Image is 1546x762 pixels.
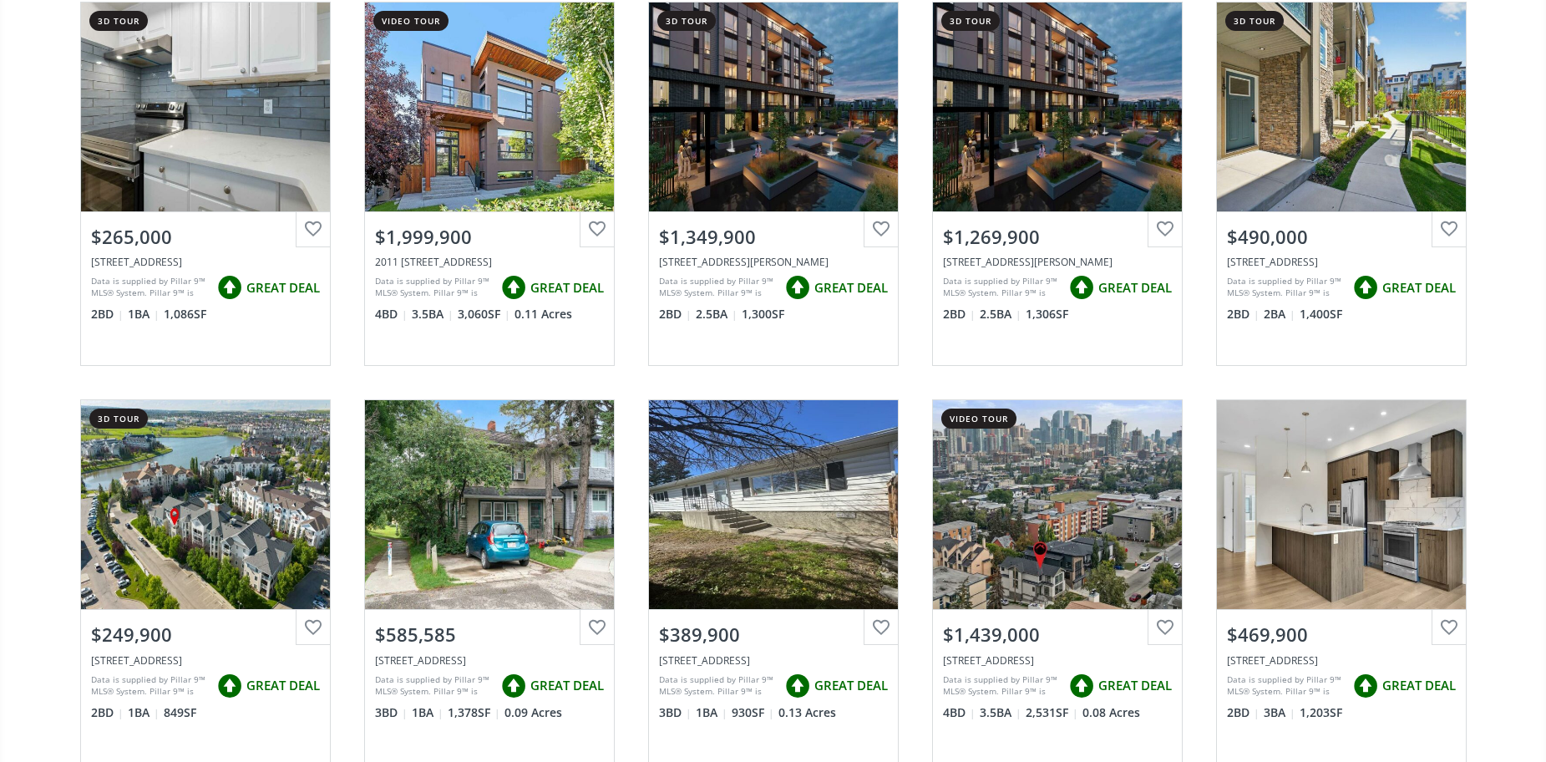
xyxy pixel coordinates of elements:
[778,704,836,721] span: 0.13 Acres
[1065,669,1098,703] img: rating icon
[1098,279,1172,297] span: GREAT DEAL
[458,306,510,323] span: 3,060 SF
[375,275,493,300] div: Data is supplied by Pillar 9™ MLS® System. Pillar 9™ is the owner of the copyright in its MLS® Sy...
[814,677,888,694] span: GREAT DEAL
[1349,669,1382,703] img: rating icon
[659,622,888,648] div: $389,900
[781,271,814,304] img: rating icon
[530,279,604,297] span: GREAT DEAL
[1227,704,1260,721] span: 2 BD
[375,673,493,698] div: Data is supplied by Pillar 9™ MLS® System. Pillar 9™ is the owner of the copyright in its MLS® Sy...
[375,306,408,323] span: 4 BD
[1227,653,1456,668] div: 514 Greenbriar Common NW, Calgary, AB T3B 6J3
[659,704,692,721] span: 3 BD
[943,673,1061,698] div: Data is supplied by Pillar 9™ MLS® System. Pillar 9™ is the owner of the copyright in its MLS® Sy...
[1227,622,1456,648] div: $469,900
[1382,279,1456,297] span: GREAT DEAL
[1382,677,1456,694] span: GREAT DEAL
[91,622,320,648] div: $249,900
[943,653,1172,668] div: 1516 22 Avenue SW, Calgary, AB T2T 0R5
[128,704,160,721] span: 1 BA
[1065,271,1098,304] img: rating icon
[91,275,209,300] div: Data is supplied by Pillar 9™ MLS® System. Pillar 9™ is the owner of the copyright in its MLS® Sy...
[497,271,530,304] img: rating icon
[696,704,727,721] span: 1 BA
[732,704,774,721] span: 930 SF
[91,224,320,250] div: $265,000
[246,279,320,297] span: GREAT DEAL
[91,673,209,698] div: Data is supplied by Pillar 9™ MLS® System. Pillar 9™ is the owner of the copyright in its MLS® Sy...
[980,306,1021,323] span: 2.5 BA
[659,224,888,250] div: $1,349,900
[943,704,976,721] span: 4 BD
[742,306,784,323] span: 1,300 SF
[504,704,562,721] span: 0.09 Acres
[1227,673,1345,698] div: Data is supplied by Pillar 9™ MLS® System. Pillar 9™ is the owner of the copyright in its MLS® Sy...
[375,255,604,269] div: 2011 29 Avenue SW, Calgary, AB T2T 1N4
[943,224,1172,250] div: $1,269,900
[659,653,888,668] div: 128 Huntwell Road NE, Calgary, AB T2K5S9
[659,275,777,300] div: Data is supplied by Pillar 9™ MLS® System. Pillar 9™ is the owner of the copyright in its MLS® Sy...
[91,255,320,269] div: 2520 Palliser Drive SW #1005, Calgary, AB T2V 4S9
[91,704,124,721] span: 2 BD
[91,306,124,323] span: 2 BD
[1026,306,1068,323] span: 1,306 SF
[412,306,454,323] span: 3.5 BA
[514,306,572,323] span: 0.11 Acres
[375,704,408,721] span: 3 BD
[943,275,1061,300] div: Data is supplied by Pillar 9™ MLS® System. Pillar 9™ is the owner of the copyright in its MLS® Sy...
[659,306,692,323] span: 2 BD
[1098,677,1172,694] span: GREAT DEAL
[375,224,604,250] div: $1,999,900
[943,306,976,323] span: 2 BD
[1227,306,1260,323] span: 2 BD
[91,653,320,668] div: 17 Country Village Bay NE #1303, Calgary, AB T3K 5Z3
[980,704,1021,721] span: 3.5 BA
[1082,704,1140,721] span: 0.08 Acres
[659,673,777,698] div: Data is supplied by Pillar 9™ MLS® System. Pillar 9™ is the owner of the copyright in its MLS® Sy...
[781,669,814,703] img: rating icon
[164,704,196,721] span: 849 SF
[1026,704,1078,721] span: 2,531 SF
[1227,275,1345,300] div: Data is supplied by Pillar 9™ MLS® System. Pillar 9™ is the owner of the copyright in its MLS® Sy...
[943,255,1172,269] div: 4185 Norford Avenue NW #204, Calgary, AB T2L 2K7
[128,306,160,323] span: 1 BA
[213,669,246,703] img: rating icon
[412,704,444,721] span: 1 BA
[497,669,530,703] img: rating icon
[943,622,1172,648] div: $1,439,000
[375,622,604,648] div: $585,585
[1227,255,1456,269] div: 2117 81St Street SW #151, Calgary, AB T3H 6H5
[530,677,604,694] span: GREAT DEAL
[1227,224,1456,250] div: $490,000
[1300,306,1342,323] span: 1,400 SF
[213,271,246,304] img: rating icon
[1264,704,1295,721] span: 3 BA
[696,306,738,323] span: 2.5 BA
[1264,306,1295,323] span: 2 BA
[448,704,500,721] span: 1,378 SF
[375,653,604,668] div: 2452 28 Avenue SW, Calgary, AB T2T 1L1
[659,255,888,269] div: 4180 Kovitz Avenue NW #206, Calgary, AB T2L 2K7
[1300,704,1342,721] span: 1,203 SF
[814,279,888,297] span: GREAT DEAL
[164,306,206,323] span: 1,086 SF
[246,677,320,694] span: GREAT DEAL
[1349,271,1382,304] img: rating icon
